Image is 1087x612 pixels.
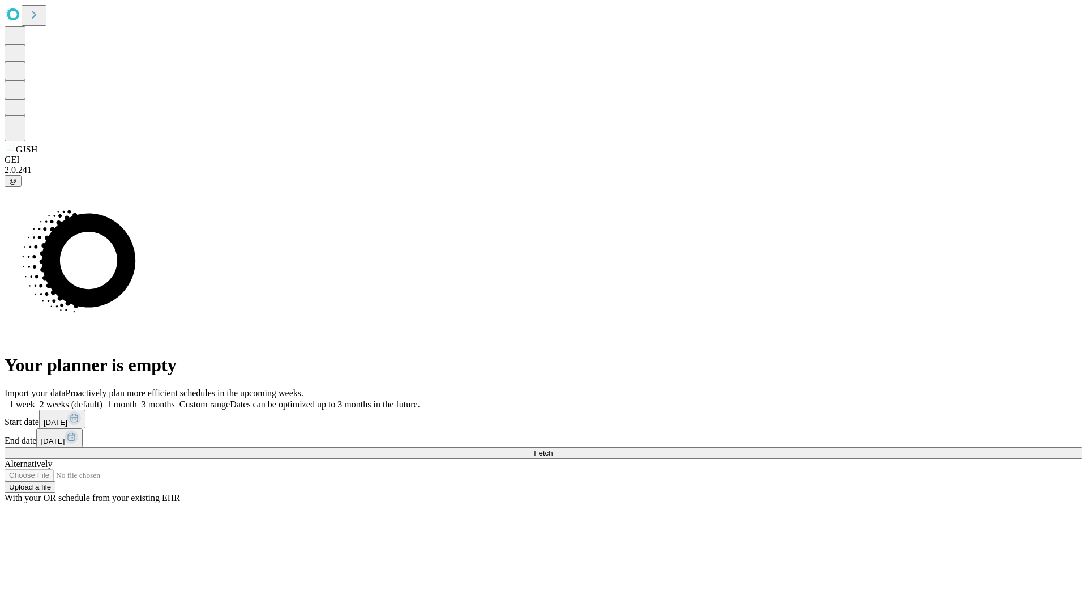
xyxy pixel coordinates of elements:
button: Upload a file [5,481,55,493]
div: Start date [5,410,1082,428]
span: Alternatively [5,459,52,469]
div: 2.0.241 [5,165,1082,175]
span: 1 week [9,399,35,409]
span: 3 months [142,399,175,409]
span: [DATE] [44,418,67,427]
div: GEI [5,155,1082,165]
span: Import your data [5,388,66,398]
span: [DATE] [41,437,65,445]
span: 1 month [107,399,137,409]
button: Fetch [5,447,1082,459]
span: 2 weeks (default) [40,399,102,409]
button: [DATE] [39,410,85,428]
button: @ [5,175,22,187]
span: With your OR schedule from your existing EHR [5,493,180,503]
h1: Your planner is empty [5,355,1082,376]
span: Custom range [179,399,230,409]
button: [DATE] [36,428,83,447]
span: Dates can be optimized up to 3 months in the future. [230,399,420,409]
span: @ [9,177,17,185]
span: Proactively plan more efficient schedules in the upcoming weeks. [66,388,303,398]
span: GJSH [16,144,37,154]
div: End date [5,428,1082,447]
span: Fetch [534,449,553,457]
